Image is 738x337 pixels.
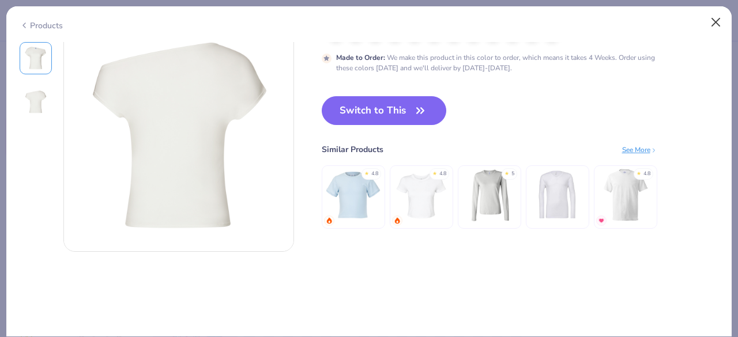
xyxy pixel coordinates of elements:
[326,167,381,222] img: Fresh Prints Mini Tee
[22,44,50,72] img: Front
[336,52,671,73] div: We make this product in this color to order, which means it takes 4 Weeks. Order using these colo...
[462,167,517,222] img: Bella Canvas Ladies' Jersey Long-Sleeve T-Shirt
[622,144,657,154] div: See More
[504,170,509,175] div: ★
[598,217,605,224] img: MostFav.gif
[326,217,333,224] img: trending.gif
[598,167,653,222] img: Hanes Unisex 5.2 Oz. Comfortsoft Cotton T-Shirt
[20,20,63,32] div: Products
[643,170,650,178] div: 4.8
[439,170,446,178] div: 4.8
[511,170,514,178] div: 5
[22,88,50,116] img: Back
[432,170,437,175] div: ★
[705,12,727,33] button: Close
[364,170,369,175] div: ★
[64,22,293,251] img: Back
[322,96,447,125] button: Switch to This
[371,170,378,178] div: 4.8
[394,167,449,222] img: Bella + Canvas Ladies' Micro Ribbed Baby Tee
[530,167,585,222] img: Bella + Canvas Unisex Jersey Long-Sleeve V-Neck T-Shirt
[637,170,641,175] div: ★
[394,217,401,224] img: trending.gif
[322,143,383,156] div: Similar Products
[336,53,385,62] strong: Made to Order :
